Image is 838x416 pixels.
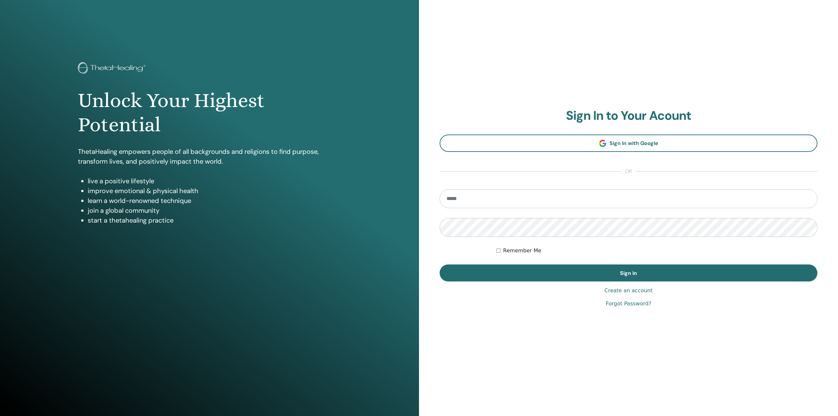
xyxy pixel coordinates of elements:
label: Remember Me [503,247,541,255]
span: or [622,168,635,175]
a: Create an account [604,287,652,295]
span: Sign In with Google [610,140,658,147]
a: Sign In with Google [440,135,817,152]
div: Keep me authenticated indefinitely or until I manually logout [496,247,817,255]
p: ThetaHealing empowers people of all backgrounds and religions to find purpose, transform lives, a... [78,147,341,166]
h1: Unlock Your Highest Potential [78,88,341,137]
h2: Sign In to Your Acount [440,108,817,123]
li: live a positive lifestyle [88,176,341,186]
span: Sign In [620,270,637,277]
li: learn a world-renowned technique [88,196,341,206]
a: Forgot Password? [606,300,651,308]
button: Sign In [440,264,817,281]
li: join a global community [88,206,341,215]
li: start a thetahealing practice [88,215,341,225]
li: improve emotional & physical health [88,186,341,196]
